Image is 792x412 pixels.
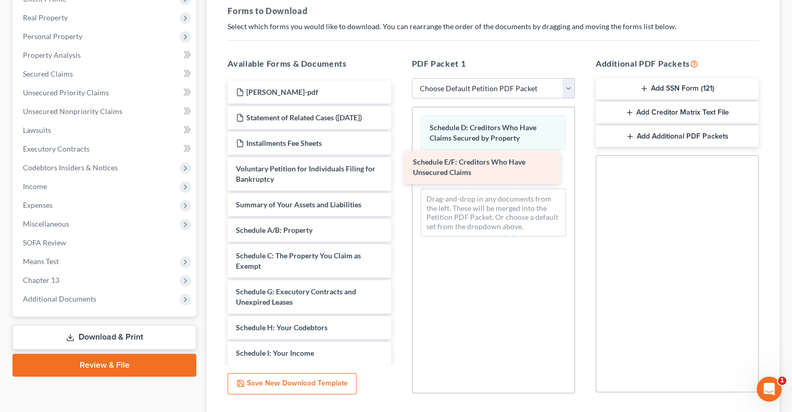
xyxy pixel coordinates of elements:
span: [PERSON_NAME]-pdf [246,88,318,96]
span: Chapter 13 [23,276,59,284]
span: Schedule E/F: Creditors Who Have Unsecured Claims [413,157,525,177]
span: Schedule I: Your Income [236,348,314,357]
span: Summary of Your Assets and Liabilities [236,200,361,209]
span: Codebtors Insiders & Notices [23,163,118,172]
button: Add SSN Form (121) [596,78,759,100]
button: Add Creditor Matrix Text File [596,102,759,123]
span: Personal Property [23,32,82,41]
a: Unsecured Nonpriority Claims [15,102,196,121]
h5: Forms to Download [228,5,759,17]
iframe: Intercom live chat [757,377,782,402]
a: SOFA Review [15,233,196,252]
span: Executory Contracts [23,144,90,153]
span: Schedule C: The Property You Claim as Exempt [236,251,361,270]
span: Voluntary Petition for Individuals Filing for Bankruptcy [236,164,375,183]
span: Additional Documents [23,294,96,303]
span: Means Test [23,257,59,266]
span: Real Property [23,13,68,22]
span: Unsecured Priority Claims [23,88,109,97]
span: Income [23,182,47,191]
a: Review & File [12,354,196,377]
span: Schedule A/B: Property [236,226,312,234]
button: Save New Download Template [228,373,357,395]
span: Miscellaneous [23,219,69,228]
a: Secured Claims [15,65,196,83]
p: Select which forms you would like to download. You can rearrange the order of the documents by dr... [228,21,759,32]
span: Secured Claims [23,69,73,78]
span: Installments Fee Sheets [246,139,322,147]
span: Schedule G: Executory Contracts and Unexpired Leases [236,287,356,306]
span: Expenses [23,201,53,209]
a: Executory Contracts [15,140,196,158]
button: Add Additional PDF Packets [596,126,759,147]
span: Schedule H: Your Codebtors [236,323,328,332]
a: Unsecured Priority Claims [15,83,196,102]
a: Property Analysis [15,46,196,65]
span: SOFA Review [23,238,66,247]
span: Lawsuits [23,126,51,134]
span: Property Analysis [23,51,81,59]
span: Statement of Related Cases ([DATE]) [246,113,362,122]
span: Unsecured Nonpriority Claims [23,107,122,116]
div: Drag-and-drop in any documents from the left. These will be merged into the Petition PDF Packet. ... [421,189,566,236]
h5: Additional PDF Packets [596,57,759,70]
a: Lawsuits [15,121,196,140]
span: 1 [778,377,786,385]
h5: Available Forms & Documents [228,57,391,70]
span: Schedule D: Creditors Who Have Claims Secured by Property [430,123,536,142]
h5: PDF Packet 1 [412,57,575,70]
a: Download & Print [12,325,196,349]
